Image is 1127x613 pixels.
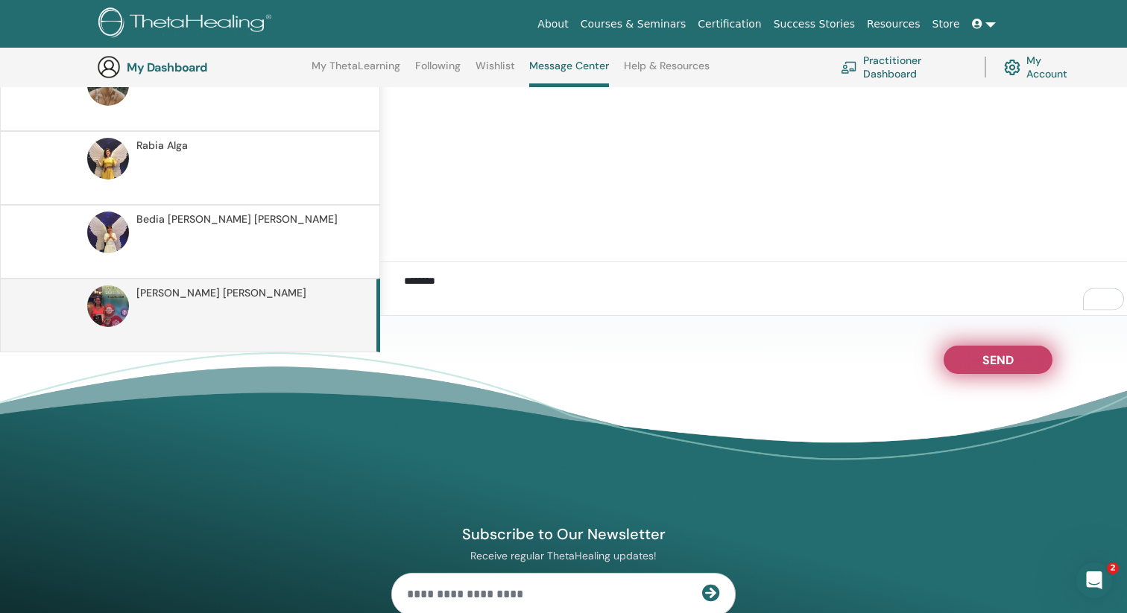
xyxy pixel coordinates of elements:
[861,10,926,38] a: Resources
[1107,562,1119,574] span: 2
[529,60,609,87] a: Message Center
[841,51,967,83] a: Practitioner Dashboard
[841,61,857,73] img: chalkboard-teacher.svg
[1076,562,1112,598] iframe: Intercom live chat
[87,138,129,180] img: default.jpg
[926,10,966,38] a: Store
[982,352,1014,363] span: Send
[944,346,1052,374] button: Send
[97,55,121,79] img: generic-user-icon.jpg
[415,60,461,83] a: Following
[98,7,277,41] img: logo.png
[87,285,129,327] img: default.jpg
[531,10,574,38] a: About
[476,60,515,83] a: Wishlist
[624,60,710,83] a: Help & Resources
[575,10,692,38] a: Courses & Seminars
[127,60,276,74] h3: My Dashboard
[391,524,736,544] h4: Subscribe to Our Newsletter
[136,138,188,153] span: Rabia Alga
[87,212,129,253] img: default.jpg
[768,10,861,38] a: Success Stories
[312,60,400,83] a: My ThetaLearning
[1004,56,1020,79] img: cog.svg
[391,549,736,562] p: Receive regular ThetaHealing updates!
[136,285,306,301] span: [PERSON_NAME] [PERSON_NAME]
[692,10,767,38] a: Certification
[1004,51,1079,83] a: My Account
[404,273,1127,313] textarea: To enrich screen reader interactions, please activate Accessibility in Grammarly extension settings
[136,212,338,227] span: Bedia [PERSON_NAME] [PERSON_NAME]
